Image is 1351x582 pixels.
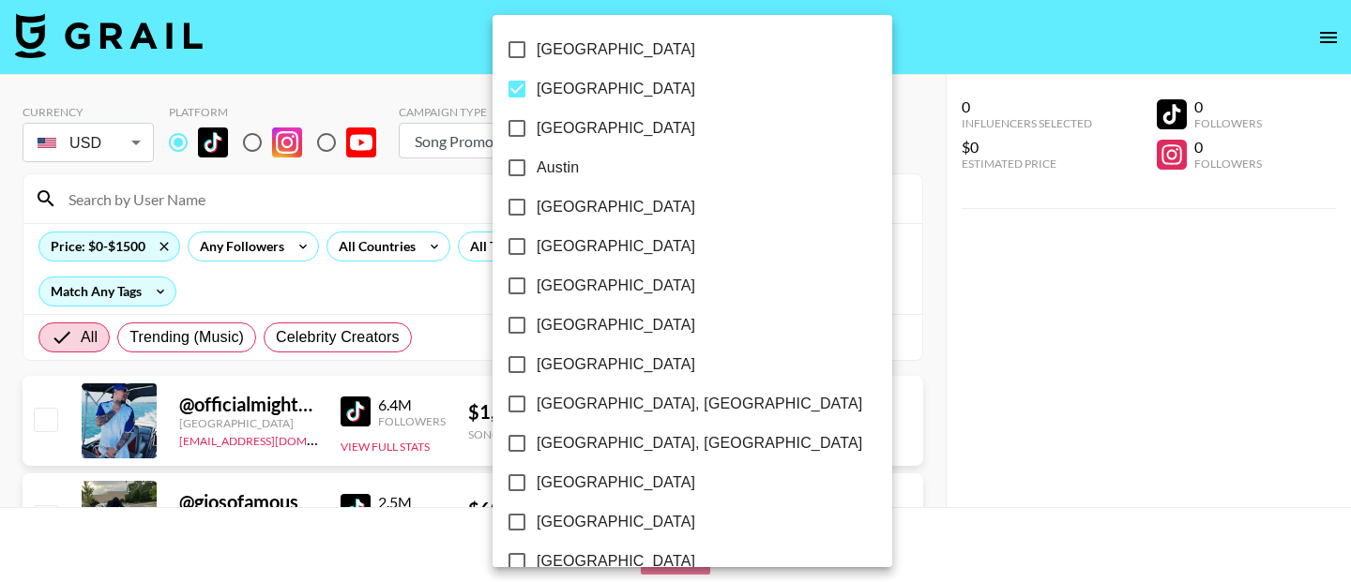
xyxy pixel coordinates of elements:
[537,235,695,258] span: [GEOGRAPHIC_DATA]
[537,550,695,573] span: [GEOGRAPHIC_DATA]
[537,78,695,100] span: [GEOGRAPHIC_DATA]
[537,314,695,336] span: [GEOGRAPHIC_DATA]
[537,275,695,297] span: [GEOGRAPHIC_DATA]
[537,511,695,533] span: [GEOGRAPHIC_DATA]
[1257,488,1328,560] iframe: Drift Widget Chat Controller
[537,157,579,179] span: Austin
[537,393,862,415] span: [GEOGRAPHIC_DATA], [GEOGRAPHIC_DATA]
[537,432,862,455] span: [GEOGRAPHIC_DATA], [GEOGRAPHIC_DATA]
[537,38,695,61] span: [GEOGRAPHIC_DATA]
[537,471,695,494] span: [GEOGRAPHIC_DATA]
[537,353,695,376] span: [GEOGRAPHIC_DATA]
[537,117,695,140] span: [GEOGRAPHIC_DATA]
[537,196,695,218] span: [GEOGRAPHIC_DATA]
